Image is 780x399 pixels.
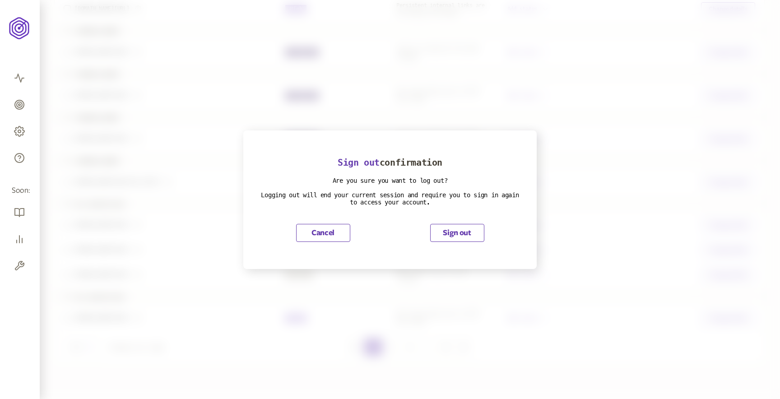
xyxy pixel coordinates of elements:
button: Sign out [430,224,484,242]
span: Soon: [12,186,28,196]
h3: confirmation [258,158,522,168]
span: Sign out [338,157,380,168]
button: Cancel [296,224,350,242]
p: Are you sure you want to log out? Logging out will end your current session and require you to si... [258,177,522,206]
